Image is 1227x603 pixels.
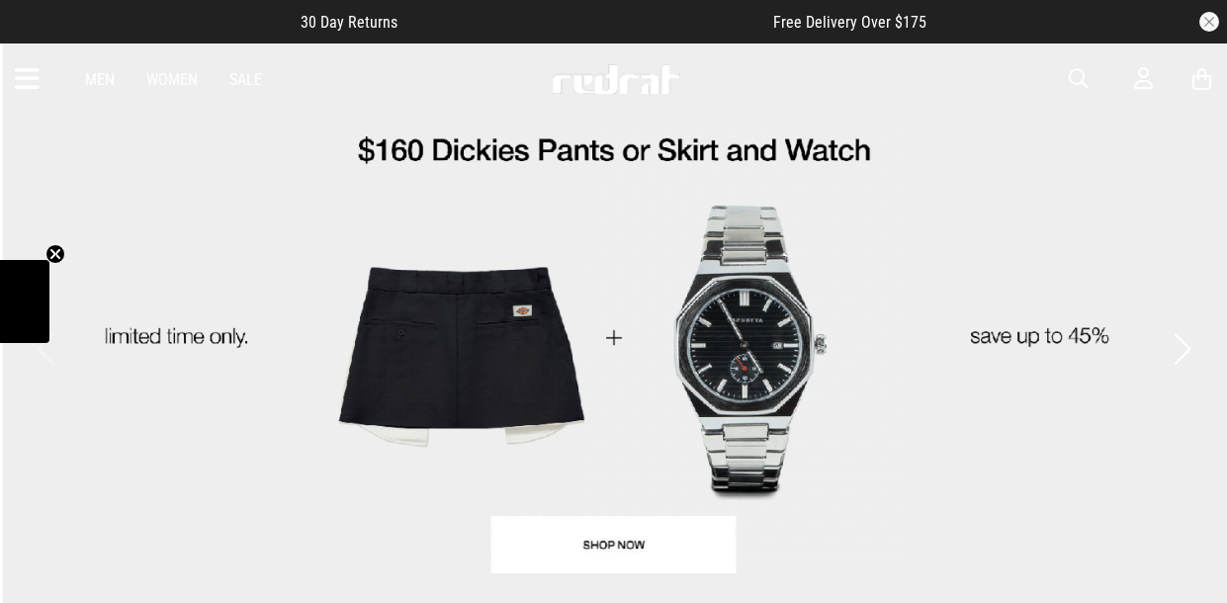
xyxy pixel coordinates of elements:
[32,327,58,371] button: Previous slide
[229,70,262,89] a: Sale
[45,244,65,264] button: Close teaser
[85,70,115,89] a: Men
[437,12,734,32] iframe: Customer reviews powered by Trustpilot
[146,70,198,89] a: Women
[301,13,397,32] span: 30 Day Returns
[773,13,926,32] span: Free Delivery Over $175
[551,64,681,94] img: Redrat logo
[1169,327,1195,371] button: Next slide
